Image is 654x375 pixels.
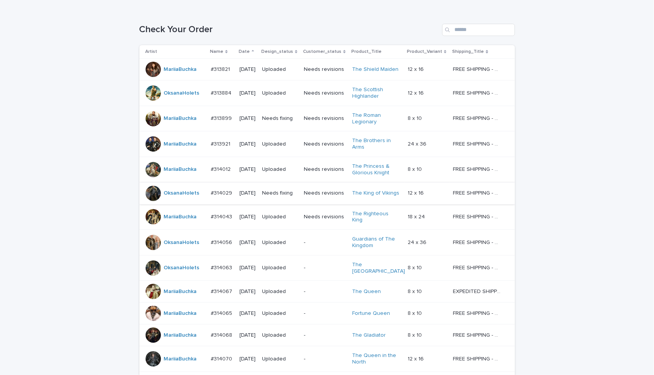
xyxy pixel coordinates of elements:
a: OksanaHolets [164,265,200,271]
a: OksanaHolets [164,190,200,197]
p: 18 x 24 [408,212,426,220]
p: #314068 [211,331,234,339]
p: - [304,332,346,339]
tr: MariiaBuchka #314012#314012 [DATE]UploadedNeeds revisionsThe Princess & Glorious Knight 8 x 108 x... [139,157,515,182]
p: [DATE] [239,356,256,362]
p: 8 x 10 [408,165,423,173]
a: The [GEOGRAPHIC_DATA] [352,262,405,275]
tr: MariiaBuchka #313921#313921 [DATE]UploadedNeeds revisionsThe Brothers in Arms 24 x 3624 x 36 FREE... [139,131,515,157]
p: FREE SHIPPING - preview in 1-2 business days, after your approval delivery will take 5-10 b.d. [453,114,502,122]
a: The Shield Maiden [352,66,399,73]
p: Needs fixing [262,190,298,197]
p: Needs fixing [262,115,298,122]
a: MariiaBuchka [164,115,197,122]
p: #314065 [211,309,234,317]
p: Shipping_Title [452,47,484,56]
p: FREE SHIPPING - preview in 1-2 business days, after your approval delivery will take 5-10 b.d. [453,354,502,362]
p: Uploaded [262,141,298,147]
p: Needs revisions [304,66,346,73]
p: #314029 [211,188,234,197]
tr: MariiaBuchka #314067#314067 [DATE]Uploaded-The Queen 8 x 108 x 10 EXPEDITED SHIPPING - preview in... [139,281,515,303]
p: - [304,356,346,362]
p: 8 x 10 [408,331,423,339]
p: [DATE] [239,332,256,339]
a: OksanaHolets [164,239,200,246]
tr: OksanaHolets #314056#314056 [DATE]Uploaded-Guardians of The Kingdom 24 x 3624 x 36 FREE SHIPPING ... [139,230,515,255]
a: MariiaBuchka [164,66,197,73]
p: #313884 [211,88,233,97]
p: #314056 [211,238,234,246]
p: Uploaded [262,239,298,246]
p: FREE SHIPPING - preview in 1-2 business days, after your approval delivery will take 5-10 b.d. [453,165,502,173]
tr: MariiaBuchka #314068#314068 [DATE]Uploaded-The Gladiator 8 x 108 x 10 FREE SHIPPING - preview in ... [139,324,515,346]
p: 12 x 16 [408,188,425,197]
p: Uploaded [262,288,298,295]
p: [DATE] [239,90,256,97]
tr: OksanaHolets #313884#313884 [DATE]UploadedNeeds revisionsThe Scottish Highlander 12 x 1612 x 16 F... [139,80,515,106]
a: The Princess & Glorious Knight [352,163,400,176]
p: 8 x 10 [408,114,423,122]
p: 8 x 10 [408,287,423,295]
a: MariiaBuchka [164,356,197,362]
a: Fortune Queen [352,310,390,317]
p: FREE SHIPPING - preview in 1-2 business days, after your approval delivery will take 5-10 b.d. [453,88,502,97]
p: Needs revisions [304,141,346,147]
a: MariiaBuchka [164,310,197,317]
tr: OksanaHolets #314029#314029 [DATE]Needs fixingNeeds revisionsThe King of Vikings 12 x 1612 x 16 F... [139,182,515,204]
a: MariiaBuchka [164,288,197,295]
p: Name [210,47,223,56]
p: - [304,265,346,271]
p: [DATE] [239,66,256,73]
tr: MariiaBuchka #314070#314070 [DATE]Uploaded-The Queen in the North 12 x 1612 x 16 FREE SHIPPING - ... [139,346,515,372]
p: - [304,310,346,317]
p: Uploaded [262,265,298,271]
p: [DATE] [239,166,256,173]
tr: MariiaBuchka #313821#313821 [DATE]UploadedNeeds revisionsThe Shield Maiden 12 x 1612 x 16 FREE SH... [139,59,515,80]
p: #314012 [211,165,232,173]
p: 8 x 10 [408,309,423,317]
a: The Gladiator [352,332,386,339]
p: 12 x 16 [408,88,425,97]
a: MariiaBuchka [164,141,197,147]
p: Uploaded [262,332,298,339]
p: #313899 [211,114,233,122]
a: MariiaBuchka [164,214,197,220]
a: Guardians of The Kingdom [352,236,400,249]
p: Needs revisions [304,115,346,122]
p: Uploaded [262,166,298,173]
p: - [304,288,346,295]
p: Uploaded [262,66,298,73]
p: FREE SHIPPING - preview in 1-2 business days, after your approval delivery will take 5-10 b.d. [453,263,502,271]
p: #314070 [211,354,234,362]
a: The King of Vikings [352,190,400,197]
p: [DATE] [239,115,256,122]
p: [DATE] [239,190,256,197]
a: The Scottish Highlander [352,87,400,100]
p: Uploaded [262,356,298,362]
p: #314063 [211,263,234,271]
p: FREE SHIPPING - preview in 1-2 business days, after your approval delivery will take 5-10 b.d. [453,331,502,339]
p: EXPEDITED SHIPPING - preview in 1 business day; delivery up to 5 business days after your approval. [453,287,502,295]
p: FREE SHIPPING - preview in 1-2 business days, after your approval delivery will take 5-10 b.d. [453,212,502,220]
a: The Righteous King [352,211,400,224]
p: Needs revisions [304,90,346,97]
p: [DATE] [239,265,256,271]
p: - [304,239,346,246]
p: 12 x 16 [408,65,425,73]
input: Search [442,24,515,36]
a: The Brothers in Arms [352,138,400,151]
p: Needs revisions [304,214,346,220]
p: FREE SHIPPING - preview in 1-2 business days, after your approval delivery will take 5-10 b.d. [453,139,502,147]
p: [DATE] [239,310,256,317]
p: Needs revisions [304,166,346,173]
p: 24 x 36 [408,139,428,147]
a: The Roman Legionary [352,112,400,125]
tr: MariiaBuchka #314065#314065 [DATE]Uploaded-Fortune Queen 8 x 108 x 10 FREE SHIPPING - preview in ... [139,303,515,324]
p: FREE SHIPPING - preview in 1-2 business days, after your approval delivery will take 5-10 b.d. [453,309,502,317]
p: #313921 [211,139,232,147]
p: [DATE] [239,239,256,246]
p: Uploaded [262,90,298,97]
p: Needs revisions [304,190,346,197]
p: [DATE] [239,288,256,295]
p: Product_Title [352,47,382,56]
